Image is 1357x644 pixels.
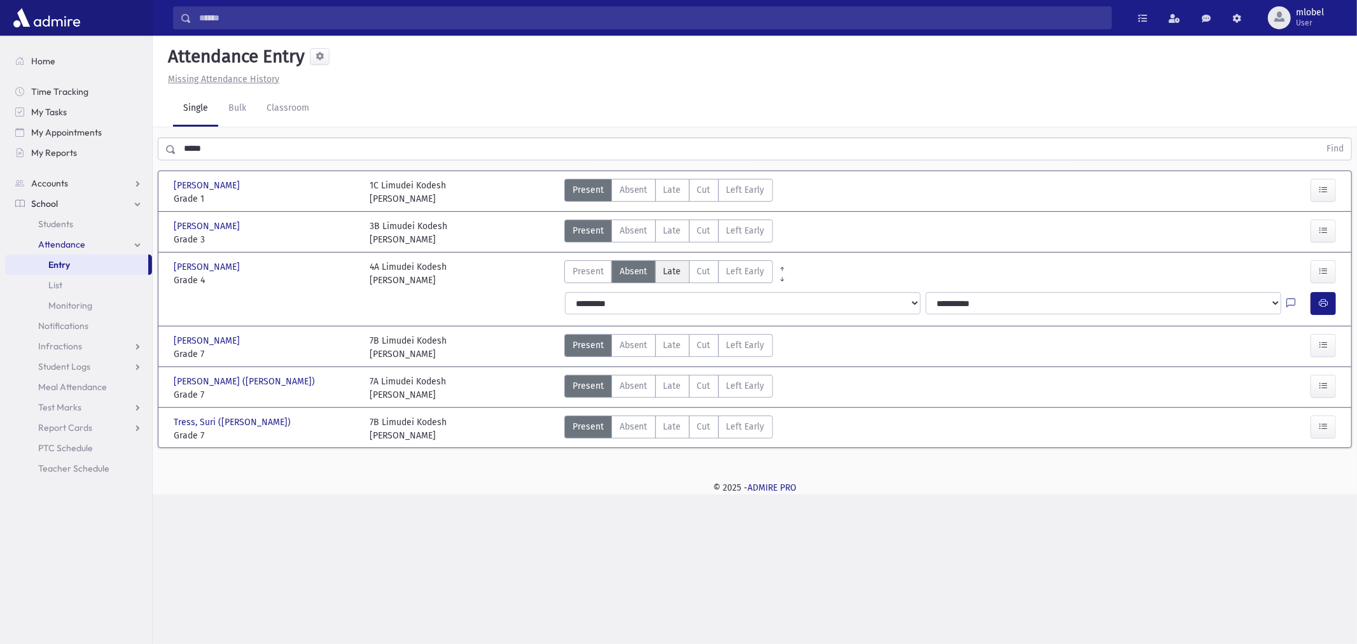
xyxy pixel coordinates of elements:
[564,416,773,442] div: AttTypes
[10,5,83,31] img: AdmirePro
[564,334,773,361] div: AttTypes
[697,183,711,197] span: Cut
[727,339,765,352] span: Left Early
[174,260,242,274] span: [PERSON_NAME]
[573,265,604,278] span: Present
[620,265,648,278] span: Absent
[31,55,55,67] span: Home
[48,279,62,291] span: List
[174,388,357,402] span: Grade 7
[38,442,93,454] span: PTC Schedule
[48,259,70,270] span: Entry
[31,147,77,158] span: My Reports
[168,74,279,85] u: Missing Attendance History
[38,463,109,474] span: Teacher Schedule
[573,224,604,237] span: Present
[5,255,148,275] a: Entry
[174,274,357,287] span: Grade 4
[38,340,82,352] span: Infractions
[174,429,357,442] span: Grade 7
[370,334,447,361] div: 7B Limudei Kodesh [PERSON_NAME]
[564,179,773,206] div: AttTypes
[31,106,67,118] span: My Tasks
[620,183,648,197] span: Absent
[174,220,242,233] span: [PERSON_NAME]
[727,183,765,197] span: Left Early
[748,482,797,493] a: ADMIRE PRO
[1319,138,1351,160] button: Find
[620,224,648,237] span: Absent
[620,379,648,393] span: Absent
[727,224,765,237] span: Left Early
[5,234,152,255] a: Attendance
[5,51,152,71] a: Home
[5,295,152,316] a: Monitoring
[31,127,102,138] span: My Appointments
[31,86,88,97] span: Time Tracking
[5,377,152,397] a: Meal Attendance
[256,91,319,127] a: Classroom
[174,416,293,429] span: Tress, Suri ([PERSON_NAME])
[174,334,242,347] span: [PERSON_NAME]
[38,422,92,433] span: Report Cards
[664,224,681,237] span: Late
[564,220,773,246] div: AttTypes
[5,458,152,479] a: Teacher Schedule
[620,420,648,433] span: Absent
[5,81,152,102] a: Time Tracking
[38,361,90,372] span: Student Logs
[697,420,711,433] span: Cut
[697,339,711,352] span: Cut
[5,316,152,336] a: Notifications
[38,239,85,250] span: Attendance
[163,74,279,85] a: Missing Attendance History
[174,192,357,206] span: Grade 1
[697,265,711,278] span: Cut
[370,416,447,442] div: 7B Limudei Kodesh [PERSON_NAME]
[174,375,317,388] span: [PERSON_NAME] ([PERSON_NAME])
[31,198,58,209] span: School
[5,102,152,122] a: My Tasks
[5,214,152,234] a: Students
[370,220,447,246] div: 3B Limudei Kodesh [PERSON_NAME]
[727,265,765,278] span: Left Early
[5,356,152,377] a: Student Logs
[370,375,446,402] div: 7A Limudei Kodesh [PERSON_NAME]
[727,420,765,433] span: Left Early
[664,339,681,352] span: Late
[38,381,107,393] span: Meal Attendance
[664,265,681,278] span: Late
[573,379,604,393] span: Present
[620,339,648,352] span: Absent
[564,375,773,402] div: AttTypes
[5,438,152,458] a: PTC Schedule
[5,143,152,163] a: My Reports
[727,379,765,393] span: Left Early
[31,178,68,189] span: Accounts
[1296,18,1324,28] span: User
[5,122,152,143] a: My Appointments
[48,300,92,311] span: Monitoring
[664,420,681,433] span: Late
[664,183,681,197] span: Late
[564,260,773,287] div: AttTypes
[5,173,152,193] a: Accounts
[163,46,305,67] h5: Attendance Entry
[5,275,152,295] a: List
[191,6,1111,29] input: Search
[370,260,447,287] div: 4A Limudei Kodesh [PERSON_NAME]
[174,179,242,192] span: [PERSON_NAME]
[5,193,152,214] a: School
[5,397,152,417] a: Test Marks
[218,91,256,127] a: Bulk
[697,224,711,237] span: Cut
[5,417,152,438] a: Report Cards
[370,179,446,206] div: 1C Limudei Kodesh [PERSON_NAME]
[5,336,152,356] a: Infractions
[573,183,604,197] span: Present
[38,320,88,332] span: Notifications
[174,347,357,361] span: Grade 7
[573,339,604,352] span: Present
[174,233,357,246] span: Grade 3
[173,481,1337,494] div: © 2025 -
